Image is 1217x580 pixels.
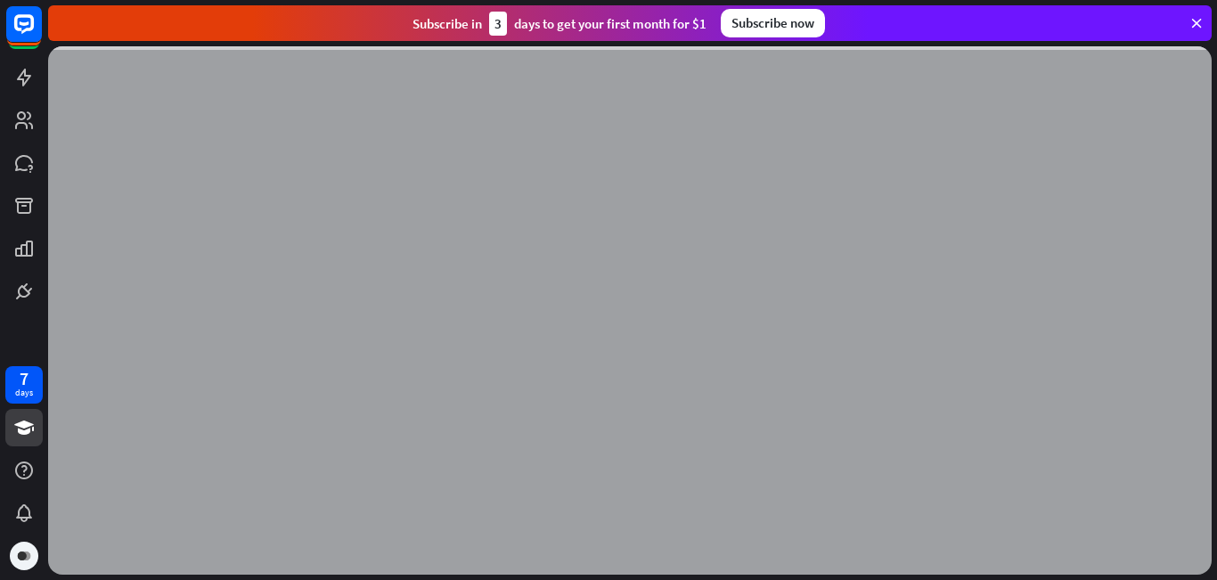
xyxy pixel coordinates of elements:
a: 7 days [5,366,43,404]
div: Subscribe in days to get your first month for $1 [412,12,707,36]
div: Subscribe now [721,9,825,37]
div: 7 [20,371,29,387]
img: ceee058c6cabd4f577f8.gif [12,544,36,568]
div: 3 [489,12,507,36]
div: days [15,387,33,399]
